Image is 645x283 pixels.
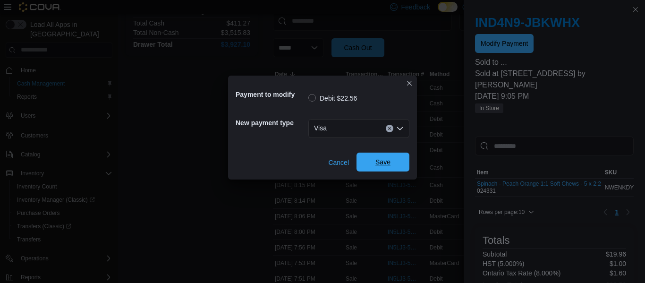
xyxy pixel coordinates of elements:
input: Accessible screen reader label [331,123,331,134]
h5: Payment to modify [236,85,306,104]
span: Cancel [328,158,349,167]
button: Closes this modal window [404,77,415,89]
label: Debit $22.56 [308,93,357,104]
button: Save [356,153,409,172]
button: Cancel [324,153,353,172]
span: Save [375,157,390,167]
button: Open list of options [396,125,404,132]
button: Clear input [386,125,393,132]
span: Visa [314,122,327,134]
h5: New payment type [236,113,306,132]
